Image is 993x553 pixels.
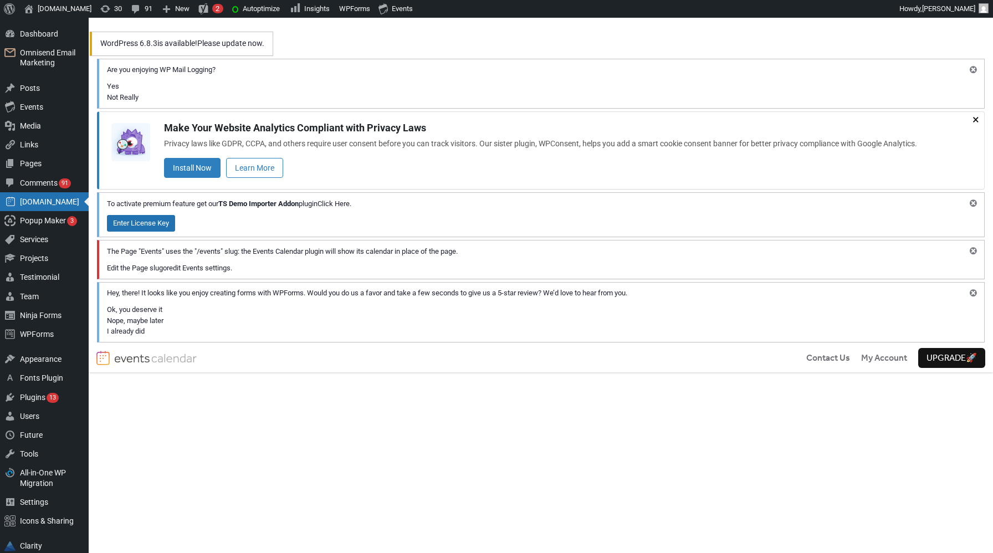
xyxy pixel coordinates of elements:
a: My Account [861,351,907,365]
a: Contact Us [806,351,850,365]
span: Contact Us [806,352,850,365]
a: Ok, you deserve it [107,305,162,314]
a: I already did [107,327,145,335]
span: 13 [49,394,56,401]
a: Edit the Page slug [107,264,163,272]
a: Enter License Key [107,215,175,232]
a: Click Here [318,199,350,208]
a: Not Really [107,93,139,101]
img: logo [96,351,110,365]
a: Yes [107,82,119,90]
p: or [106,262,963,275]
a: Nope, maybe later [107,316,163,325]
img: monsterinsights-notice-box-logo.svg [110,123,150,162]
a: edit Events settings. [169,264,232,272]
button: × [970,112,982,126]
button: Upgrade🚀 [918,348,985,368]
span: 91 [62,180,68,187]
div: is available! . [90,32,273,56]
p: The Page "Events" uses the "/events" slug: the Events Calendar plugin will show its calendar in p... [106,245,963,258]
img: logotype [114,351,197,365]
a: WordPress 6.8.3 [100,39,157,48]
p: Are you enjoying WP Mail Logging? [106,63,963,76]
strong: TS Demo Importer Addon [218,199,299,208]
a: Please update WordPress now [197,39,262,48]
p: Privacy laws like GDPR, CCPA, and others require user consent before you can track visitors. Our ... [164,138,973,150]
span: Upgrade 🚀 [927,352,977,365]
span: 3 [70,217,74,224]
p: To activate premium feature get our plugin . [106,197,963,211]
span: My Account [861,352,907,365]
a: Learn More [226,158,283,178]
a: Install Now [164,158,221,178]
h3: Make Your Website Analytics Compliant with Privacy Laws [164,123,973,133]
p: Hey, there! It looks like you enjoy creating forms with WPForms. Would you do us a favor and take... [106,286,963,300]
